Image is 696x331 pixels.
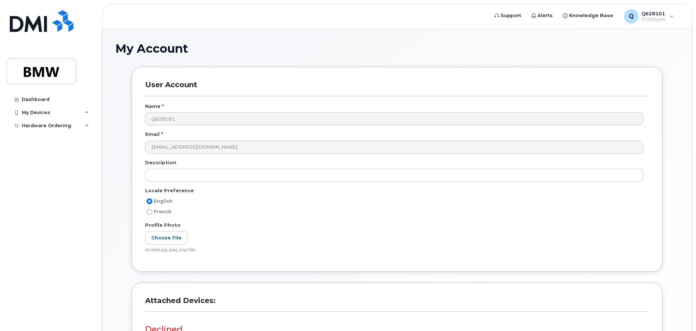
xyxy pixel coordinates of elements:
[115,42,679,55] h1: My Account
[145,159,176,166] label: Description
[145,131,163,138] label: Email *
[145,231,188,245] label: Choose File
[147,209,152,215] input: French
[145,247,643,253] div: Accepts jpg, jpeg, png files
[145,222,181,229] label: Profile Photo
[145,103,164,110] label: Name *
[147,198,152,204] input: English
[154,198,173,204] span: English
[145,187,194,194] label: Locale Preference
[154,209,172,214] span: French
[145,296,649,312] h3: Attached Devices:
[145,80,649,96] h3: User Account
